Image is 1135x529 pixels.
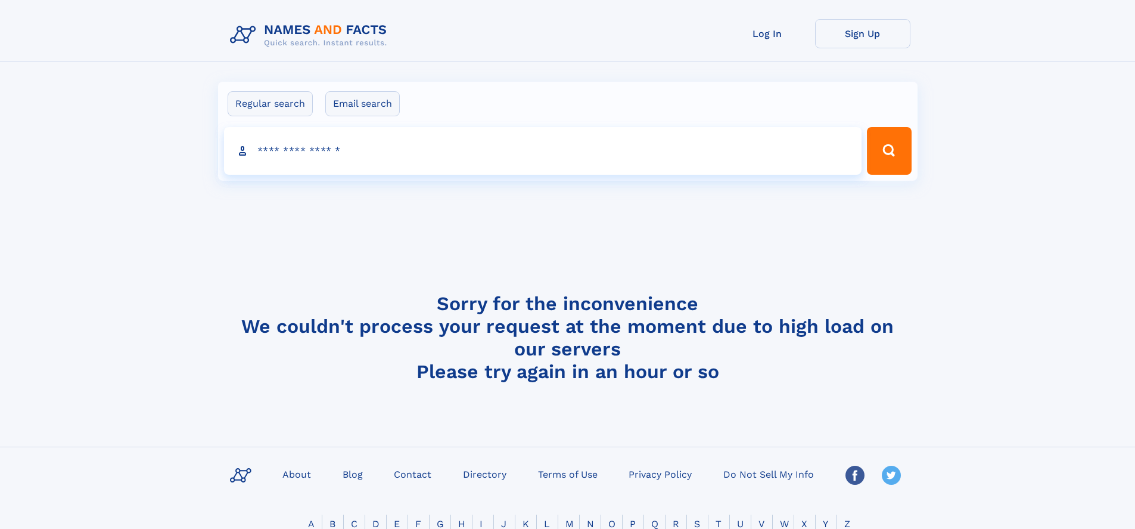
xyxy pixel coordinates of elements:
a: Contact [389,465,436,482]
img: Facebook [845,466,865,485]
input: search input [224,127,862,175]
a: Blog [338,465,368,482]
a: Do Not Sell My Info [719,465,819,482]
a: Privacy Policy [624,465,696,482]
img: Logo Names and Facts [225,19,397,51]
label: Regular search [228,91,313,116]
h4: Sorry for the inconvenience We couldn't process your request at the moment due to high load on ou... [225,292,910,383]
a: Terms of Use [533,465,602,482]
a: Log In [720,19,815,48]
a: About [278,465,316,482]
button: Search Button [867,127,911,175]
a: Directory [458,465,511,482]
label: Email search [325,91,400,116]
img: Twitter [882,466,901,485]
a: Sign Up [815,19,910,48]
